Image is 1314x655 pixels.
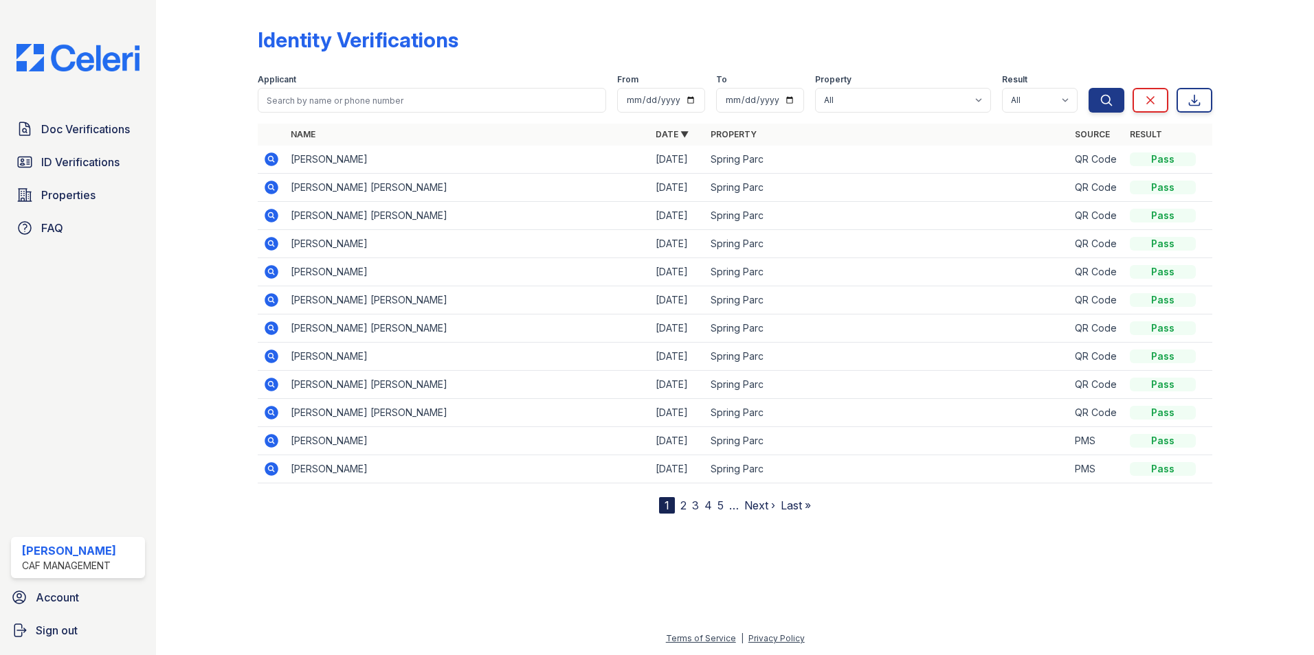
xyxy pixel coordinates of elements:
label: To [716,74,727,85]
td: Spring Parc [705,343,1070,371]
span: ID Verifications [41,154,120,170]
a: Account [5,584,151,611]
td: QR Code [1069,343,1124,371]
span: … [729,497,739,514]
td: [PERSON_NAME] [285,230,650,258]
div: Pass [1130,237,1196,251]
td: Spring Parc [705,230,1070,258]
td: [DATE] [650,174,705,202]
td: QR Code [1069,230,1124,258]
a: Next › [744,498,775,512]
label: Applicant [258,74,296,85]
div: Pass [1130,209,1196,222]
div: Pass [1130,152,1196,166]
td: PMS [1069,427,1124,455]
td: [DATE] [650,230,705,258]
td: [PERSON_NAME] [PERSON_NAME] [285,174,650,202]
td: [DATE] [650,258,705,286]
td: [DATE] [650,427,705,455]
label: Property [815,74,851,85]
a: Privacy Policy [748,633,805,643]
td: Spring Parc [705,286,1070,314]
td: [PERSON_NAME] [PERSON_NAME] [285,286,650,314]
td: Spring Parc [705,427,1070,455]
td: PMS [1069,455,1124,483]
div: | [741,633,744,643]
a: Last » [781,498,811,512]
td: Spring Parc [705,146,1070,174]
td: [PERSON_NAME] [PERSON_NAME] [285,371,650,399]
td: QR Code [1069,314,1124,343]
td: Spring Parc [705,174,1070,202]
td: [PERSON_NAME] [285,258,650,286]
span: Sign out [36,622,78,639]
td: [PERSON_NAME] [285,427,650,455]
td: Spring Parc [705,371,1070,399]
a: 5 [717,498,724,512]
div: CAF Management [22,559,116,573]
td: QR Code [1069,146,1124,174]
div: Identity Verifications [258,27,458,52]
div: Pass [1130,349,1196,363]
td: QR Code [1069,202,1124,230]
td: QR Code [1069,399,1124,427]
td: [PERSON_NAME] [PERSON_NAME] [285,399,650,427]
td: [DATE] [650,314,705,343]
div: Pass [1130,406,1196,420]
div: Pass [1130,434,1196,448]
a: 4 [704,498,712,512]
a: Doc Verifications [11,115,145,143]
td: Spring Parc [705,455,1070,483]
a: Sign out [5,617,151,644]
div: Pass [1130,181,1196,194]
span: Account [36,589,79,606]
div: [PERSON_NAME] [22,542,116,559]
a: Terms of Service [666,633,736,643]
a: Date ▼ [656,129,689,139]
td: [DATE] [650,343,705,371]
td: [DATE] [650,286,705,314]
div: Pass [1130,321,1196,335]
td: Spring Parc [705,314,1070,343]
td: [DATE] [650,455,705,483]
td: [DATE] [650,202,705,230]
td: QR Code [1069,286,1124,314]
span: Properties [41,187,96,203]
td: [DATE] [650,146,705,174]
span: FAQ [41,220,63,236]
a: Source [1075,129,1110,139]
td: Spring Parc [705,399,1070,427]
img: CE_Logo_Blue-a8612792a0a2168367f1c8372b55b34899dd931a85d93a1a3d3e32e68fde9ad4.png [5,44,151,71]
td: Spring Parc [705,258,1070,286]
div: Pass [1130,293,1196,307]
label: From [617,74,638,85]
a: FAQ [11,214,145,242]
td: QR Code [1069,174,1124,202]
td: [DATE] [650,371,705,399]
td: [PERSON_NAME] [PERSON_NAME] [285,202,650,230]
a: 3 [692,498,699,512]
a: Property [711,129,757,139]
input: Search by name or phone number [258,88,606,113]
td: [PERSON_NAME] [PERSON_NAME] [285,314,650,343]
a: Result [1130,129,1162,139]
td: QR Code [1069,258,1124,286]
a: 2 [680,498,687,512]
td: [PERSON_NAME] [285,343,650,371]
div: 1 [659,497,675,514]
a: ID Verifications [11,148,145,176]
a: Name [291,129,315,139]
div: Pass [1130,462,1196,476]
a: Properties [11,181,145,209]
td: [DATE] [650,399,705,427]
td: [PERSON_NAME] [285,146,650,174]
td: QR Code [1069,371,1124,399]
td: [PERSON_NAME] [285,455,650,483]
label: Result [1002,74,1027,85]
div: Pass [1130,378,1196,391]
div: Pass [1130,265,1196,279]
span: Doc Verifications [41,121,130,137]
td: Spring Parc [705,202,1070,230]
